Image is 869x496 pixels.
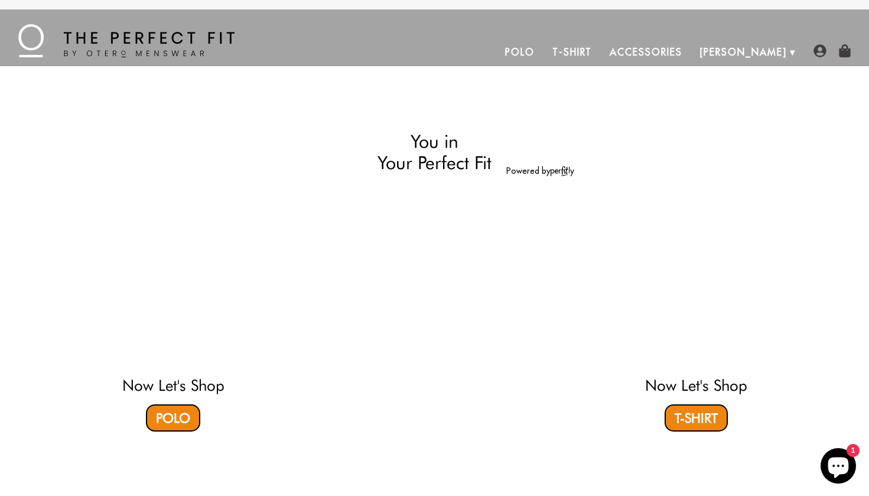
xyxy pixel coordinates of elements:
[813,44,826,57] img: user-account-icon.png
[506,166,574,176] a: Powered by
[551,166,574,176] img: perfitly-logo_73ae6c82-e2e3-4a36-81b1-9e913f6ac5a1.png
[838,44,851,57] img: shopping-bag-icon.png
[295,131,574,174] h2: You in Your Perfect Fit
[122,376,224,394] a: Now Let's Shop
[665,404,728,432] a: T-Shirt
[146,404,200,432] a: Polo
[543,38,601,66] a: T-Shirt
[691,38,796,66] a: [PERSON_NAME]
[817,448,860,487] inbox-online-store-chat: Shopify online store chat
[645,376,747,394] a: Now Let's Shop
[601,38,691,66] a: Accessories
[496,38,543,66] a: Polo
[18,24,235,57] img: The Perfect Fit - by Otero Menswear - Logo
